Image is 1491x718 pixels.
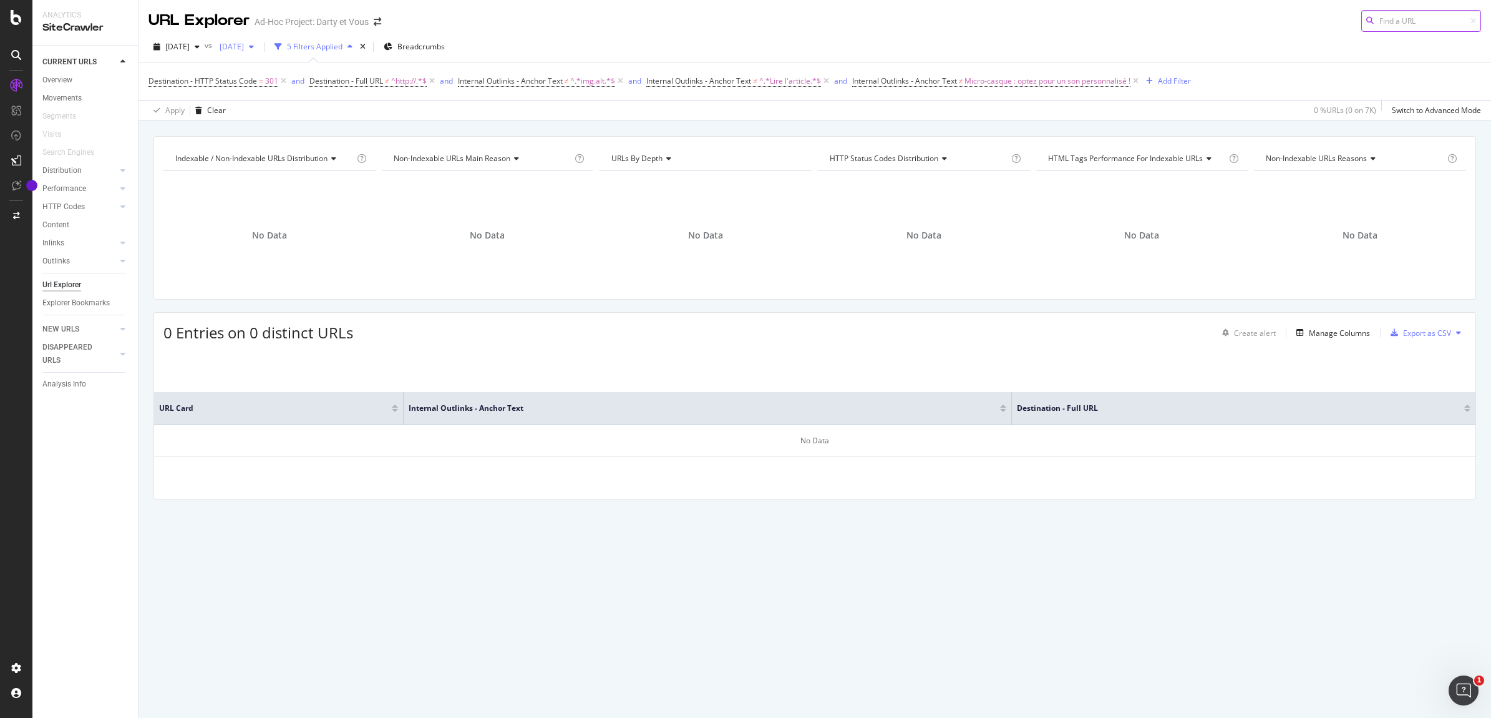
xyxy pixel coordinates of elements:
button: Export as CSV [1386,323,1451,343]
span: Destination - HTTP Status Code [148,76,257,86]
div: Manage Columns [1309,328,1370,338]
span: Non-Indexable URLs Reasons [1266,153,1367,164]
div: Explorer Bookmarks [42,297,110,310]
input: Find a URL [1361,10,1481,32]
div: and [440,76,453,86]
a: HTTP Codes [42,200,117,214]
a: Outlinks [42,255,117,268]
span: HTTP Status Codes Distribution [830,153,938,164]
div: SiteCrawler [42,21,128,35]
span: Destination - Full URL [309,76,383,86]
span: Micro-casque : optez pour un son personnalisé ! [964,72,1130,90]
h4: HTTP Status Codes Distribution [827,149,1009,169]
span: No Data [1343,229,1377,242]
div: and [628,76,641,86]
span: ≠ [959,76,963,86]
button: and [628,75,641,87]
div: arrow-right-arrow-left [374,17,381,26]
a: Segments [42,110,89,123]
span: ^.*Lire l'article.*$ [759,72,821,90]
div: Search Engines [42,146,94,159]
div: Tooltip anchor [26,180,37,191]
div: Clear [207,105,226,116]
span: = [259,76,263,86]
span: No Data [906,229,941,242]
div: URL Explorer [148,10,250,31]
span: Internal Outlinks - Anchor Text [852,76,957,86]
div: times [357,41,368,53]
span: ≠ [385,76,389,86]
a: Distribution [42,164,117,177]
span: vs [205,40,215,51]
div: 0 % URLs ( 0 on 7K ) [1314,105,1376,116]
div: and [291,76,304,86]
span: Destination - Full URL [1017,403,1445,414]
div: Export as CSV [1403,328,1451,338]
a: Explorer Bookmarks [42,297,129,310]
div: CURRENT URLS [42,56,97,69]
a: Content [42,219,129,232]
span: 301 [265,72,278,90]
span: 2025 Jul. 28th [215,41,244,52]
a: CURRENT URLS [42,56,117,69]
span: ≠ [565,76,569,86]
div: DISAPPEARED URLS [42,341,105,367]
div: Movements [42,92,82,105]
span: 1 [1474,676,1484,686]
div: Distribution [42,164,82,177]
span: No Data [688,229,723,242]
div: and [834,76,847,86]
iframe: Intercom live chat [1449,676,1479,706]
button: and [440,75,453,87]
span: No Data [470,229,505,242]
div: HTTP Codes [42,200,85,214]
button: Create alert [1217,323,1276,343]
span: Internal Outlinks - Anchor Text [458,76,563,86]
button: and [834,75,847,87]
div: Add Filter [1158,76,1191,86]
div: Performance [42,182,86,195]
button: Switch to Advanced Mode [1387,101,1481,120]
h4: URLs by Depth [609,149,800,169]
a: Analysis Info [42,378,129,391]
span: ^http://.*$ [391,72,427,90]
span: No Data [1124,229,1159,242]
div: Outlinks [42,255,70,268]
h4: Non-Indexable URLs Reasons [1263,149,1445,169]
span: No Data [252,229,287,242]
button: Add Filter [1141,74,1191,89]
div: Visits [42,128,61,141]
div: No Data [154,425,1475,457]
span: Internal Outlinks - Anchor Text [409,403,981,414]
a: Performance [42,182,117,195]
button: Apply [148,101,185,120]
button: and [291,75,304,87]
a: Url Explorer [42,278,129,292]
button: Breadcrumbs [379,37,450,57]
span: HTML Tags Performance for Indexable URLs [1048,153,1203,164]
div: Switch to Advanced Mode [1392,105,1481,116]
span: 0 Entries on 0 distinct URLs [163,322,353,343]
span: Internal Outlinks - Anchor Text [646,76,751,86]
span: Non-Indexable URLs Main Reason [394,153,510,164]
span: URL Card [159,403,389,414]
button: Clear [190,101,226,120]
div: Overview [42,74,72,87]
span: ≠ [753,76,757,86]
div: 5 Filters Applied [287,41,342,52]
button: [DATE] [215,37,259,57]
span: Indexable / Non-Indexable URLs distribution [175,153,328,164]
a: Movements [42,92,129,105]
a: Visits [42,128,74,141]
div: Segments [42,110,76,123]
span: Breadcrumbs [397,41,445,52]
div: Url Explorer [42,278,81,292]
span: URLs by Depth [611,153,663,164]
span: ^.*img.alt.*$ [570,72,615,90]
a: DISAPPEARED URLS [42,341,117,367]
span: 2025 Oct. 6th [165,41,190,52]
h4: Non-Indexable URLs Main Reason [391,149,573,169]
div: Analytics [42,10,128,21]
button: [DATE] [148,37,205,57]
a: Search Engines [42,146,107,159]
